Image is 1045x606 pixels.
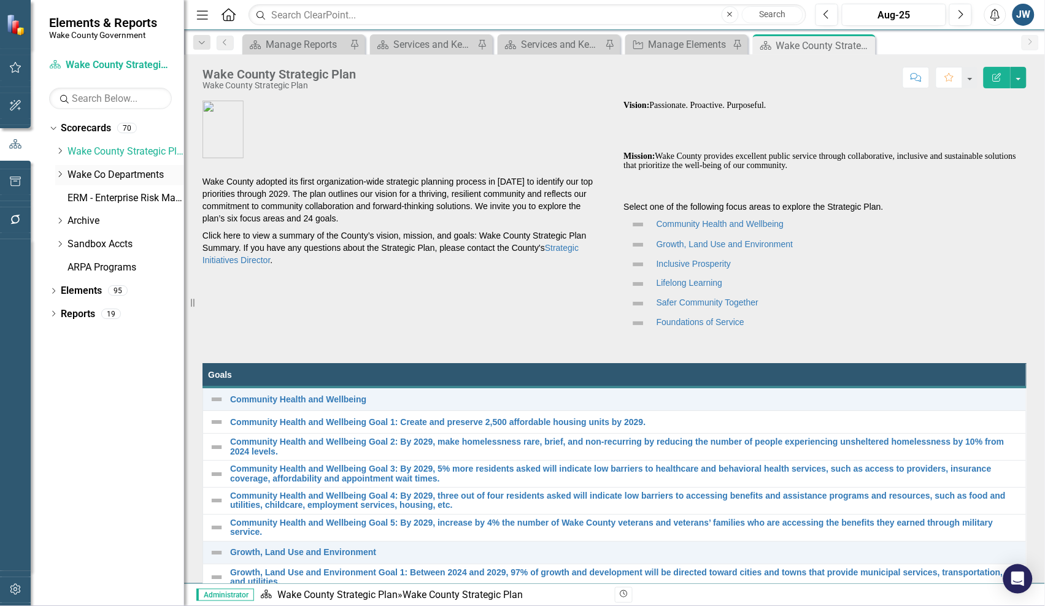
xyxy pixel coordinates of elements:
img: Not Defined [631,257,646,272]
h6: Select one of the following focus areas to explore the Strategic Plan. [624,202,1027,212]
input: Search Below... [49,88,172,109]
p: Wake County adopted its first organization-wide strategic planning process in [DATE] to identify ... [202,173,606,227]
a: Growth, Land Use and Environment [657,239,793,249]
img: ClearPoint Strategy [6,13,28,36]
div: Services and Key Operating Measures [521,37,602,52]
div: Wake County Strategic Plan [202,81,356,90]
strong: Mission: [624,151,655,161]
a: ERM - Enterprise Risk Management Plan [67,191,184,205]
img: Not Defined [631,237,646,252]
a: ARPA Programs [67,261,184,275]
a: Community Health and Wellbeing Goal 2: By 2029, make homelessness rare, brief, and non-recurring ... [230,437,1020,456]
img: Not Defined [631,316,646,331]
img: Not Defined [631,277,646,291]
div: 19 [101,309,121,319]
a: Manage Reports [245,37,347,52]
a: Sandbox Accts [67,237,184,251]
img: Not Defined [209,392,224,407]
a: Growth, Land Use and Environment Goal 1: Between 2024 and 2029, 97% of growth and development wil... [230,568,1020,587]
input: Search ClearPoint... [249,4,806,26]
div: Aug-25 [846,8,942,23]
h6: Wake County provides excellent public service through collaborative, inclusive and sustainable so... [624,151,1027,171]
div: Manage Reports [266,37,347,52]
img: Not Defined [209,545,224,560]
img: Not Defined [209,493,224,508]
img: Not Defined [209,520,224,535]
a: Wake County Strategic Plan [67,145,184,159]
td: Double-Click to Edit Right Click for Context Menu [203,434,1027,461]
img: COLOR%20WITH%20BORDER.jpg [202,101,244,158]
img: Not Defined [209,467,224,481]
td: Double-Click to Edit Right Click for Context Menu [203,564,1027,591]
button: JW [1012,4,1035,26]
a: Community Health and Wellbeing Goal 1: Create and preserve 2,500 affordable housing units by 2029. [230,418,1020,427]
div: Services and Key Operating Measures [393,37,474,52]
div: » [260,588,606,602]
span: Elements & Reports [49,15,157,30]
a: Archive [67,214,184,228]
a: Services and Key Operating Measures [501,37,602,52]
span: Search [759,9,785,19]
button: Search [742,6,803,23]
p: Click here to view a summary of the County’s vision, mission, and goals: Wake County Strategic Pl... [202,227,606,269]
div: Wake County Strategic Plan [776,38,873,53]
a: Safer Community Together [657,298,758,308]
strong: Vision: [624,101,650,110]
a: Wake County Strategic Plan [49,58,172,72]
a: Foundations of Service [657,318,744,328]
a: Services and Key Operating Measures [373,37,474,52]
h6: Passionate. Proactive. Purposeful. [624,101,1027,110]
td: Double-Click to Edit Right Click for Context Menu [203,487,1027,514]
small: Wake County Government [49,30,157,40]
td: Double-Click to Edit Right Click for Context Menu [203,387,1027,411]
a: Community Health and Wellbeing [230,395,1020,404]
td: Double-Click to Edit Right Click for Context Menu [203,514,1027,541]
div: Wake County Strategic Plan [403,589,523,600]
a: Inclusive Prosperity [657,259,731,269]
a: Reports [61,307,95,321]
img: Not Defined [631,217,646,232]
span: Administrator [196,589,254,601]
img: Not Defined [631,296,646,311]
a: Community Health and Wellbeing Goal 4: By 2029, three out of four residents asked will indicate l... [230,491,1020,510]
a: Scorecards [61,121,111,136]
td: Double-Click to Edit Right Click for Context Menu [203,461,1027,488]
a: Wake Co Departments [67,168,184,182]
img: Not Defined [209,570,224,585]
a: Wake County Strategic Plan [277,589,398,600]
a: Community Health and Wellbeing [657,219,784,229]
button: Aug-25 [842,4,946,26]
a: Manage Elements [628,37,730,52]
img: Not Defined [209,440,224,454]
img: Not Defined [209,415,224,429]
td: Double-Click to Edit Right Click for Context Menu [203,411,1027,434]
a: Elements [61,284,102,298]
td: Double-Click to Edit Right Click for Context Menu [203,541,1027,564]
div: 95 [108,286,128,296]
a: Community Health and Wellbeing Goal 5: By 2029, increase by 4% the number of Wake County veterans... [230,518,1020,537]
div: Manage Elements [649,37,730,52]
div: Open Intercom Messenger [1003,564,1033,594]
a: Community Health and Wellbeing Goal 3: By 2029, 5% more residents asked will indicate low barrier... [230,464,1020,483]
div: 70 [117,123,137,134]
div: Wake County Strategic Plan [202,67,356,81]
a: Lifelong Learning [657,278,722,288]
a: Growth, Land Use and Environment [230,548,1020,557]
